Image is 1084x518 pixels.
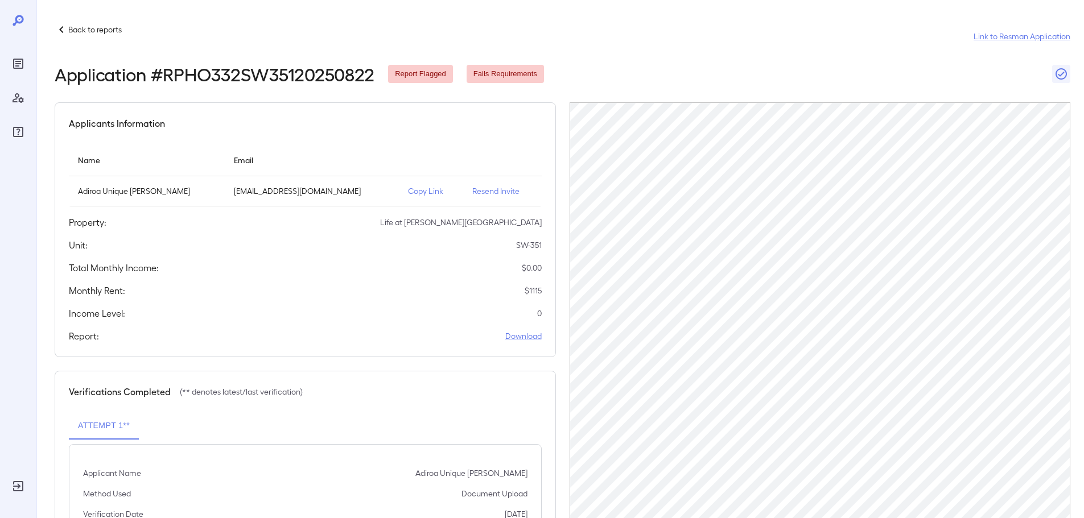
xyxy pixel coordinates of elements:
[180,386,303,397] p: (** denotes latest/last verification)
[69,284,125,297] h5: Monthly Rent:
[69,261,159,275] h5: Total Monthly Income:
[415,467,527,479] p: Adiroa Unique [PERSON_NAME]
[83,467,141,479] p: Applicant Name
[467,69,544,80] span: Fails Requirements
[225,144,399,176] th: Email
[69,117,165,130] h5: Applicants Information
[522,262,542,273] p: $ 0.00
[69,385,171,399] h5: Verifications Completed
[83,488,131,499] p: Method Used
[69,306,125,320] h5: Income Level:
[69,238,88,252] h5: Unit:
[388,69,453,80] span: Report Flagged
[505,330,542,342] a: Download
[537,308,542,319] p: 0
[69,412,139,440] button: Attempt 1**
[69,144,225,176] th: Name
[9,477,27,495] div: Log Out
[234,185,390,197] p: [EMAIL_ADDRESS][DOMAIN_NAME]
[516,239,542,251] p: SW-351
[525,285,542,296] p: $ 1115
[69,329,99,343] h5: Report:
[69,216,106,229] h5: Property:
[55,64,374,84] h2: Application # RPHO332SW35120250822
[68,24,122,35] p: Back to reports
[9,123,27,141] div: FAQ
[1052,65,1070,83] button: Close Report
[461,488,527,499] p: Document Upload
[974,31,1070,42] a: Link to Resman Application
[69,144,542,206] table: simple table
[9,89,27,107] div: Manage Users
[380,217,542,228] p: Life at [PERSON_NAME][GEOGRAPHIC_DATA]
[9,55,27,73] div: Reports
[78,185,216,197] p: Adiroa Unique [PERSON_NAME]
[408,185,454,197] p: Copy Link
[472,185,533,197] p: Resend Invite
